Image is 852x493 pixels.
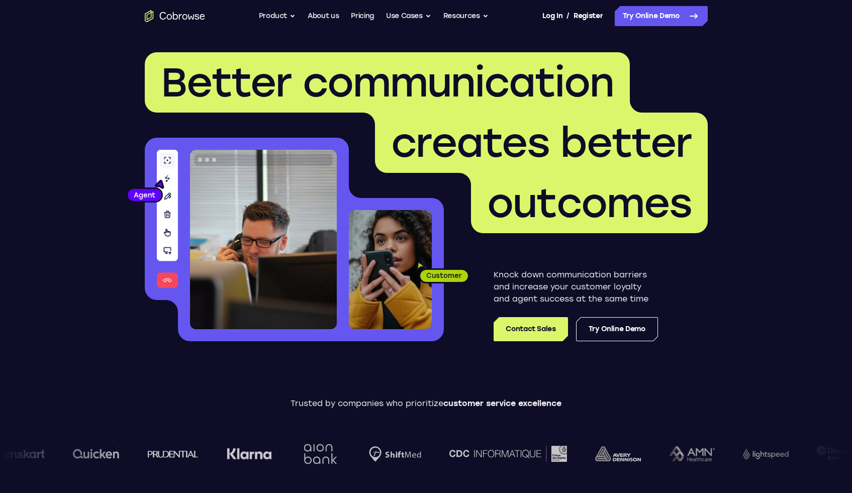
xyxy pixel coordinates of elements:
img: Klarna [199,448,244,460]
button: Resources [443,6,489,26]
img: A customer support agent talking on the phone [190,150,337,329]
a: About us [308,6,339,26]
button: Use Cases [386,6,431,26]
span: outcomes [487,179,692,227]
img: avery-dennison [567,446,613,461]
a: Log In [542,6,562,26]
span: / [566,10,570,22]
a: Try Online Demo [576,317,658,341]
span: Better communication [161,58,614,107]
img: A customer holding their phone [349,210,432,329]
span: customer service excellence [443,399,561,408]
img: Aion Bank [272,434,313,474]
img: CDC Informatique [422,446,539,461]
img: AMN Healthcare [641,446,687,462]
a: Pricing [351,6,374,26]
a: Contact Sales [494,317,567,341]
img: Shiftmed [341,446,394,462]
p: Knock down communication barriers and increase your customer loyalty and agent success at the sam... [494,269,658,305]
span: creates better [391,119,692,167]
a: Try Online Demo [615,6,708,26]
img: Lightspeed [715,448,761,459]
button: Product [259,6,296,26]
a: Go to the home page [145,10,205,22]
a: Register [574,6,603,26]
img: prudential [120,450,171,458]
